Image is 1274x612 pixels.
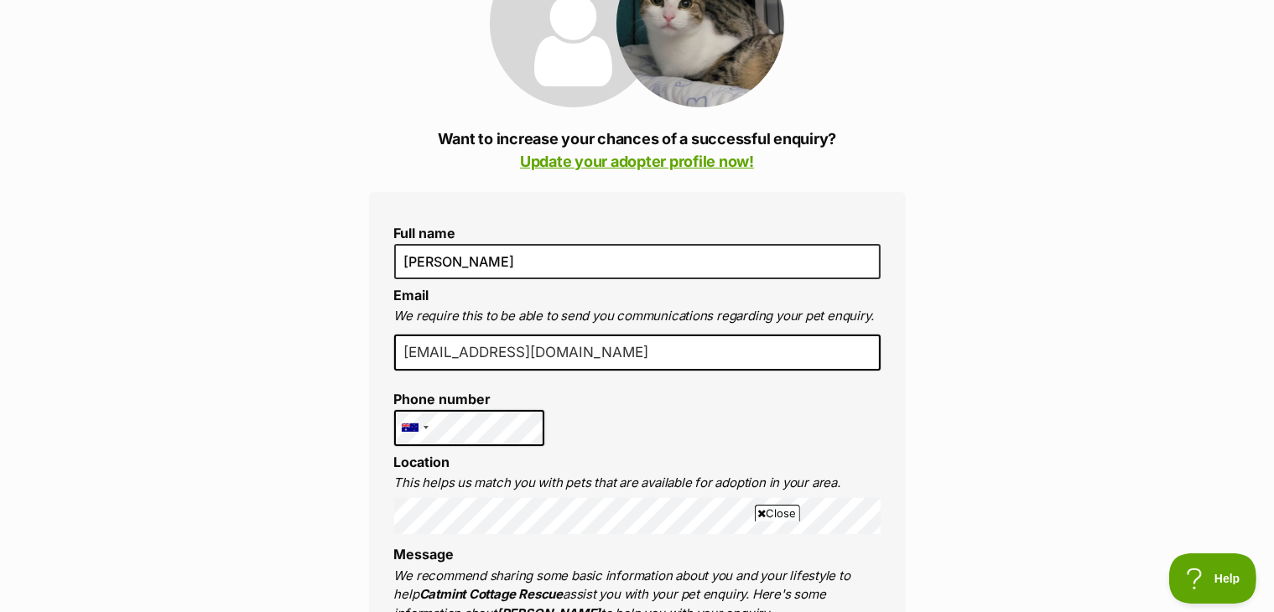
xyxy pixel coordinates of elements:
[1169,553,1257,604] iframe: Help Scout Beacon - Open
[394,392,545,407] label: Phone number
[395,411,434,445] div: Australia: +61
[394,244,881,279] input: E.g. Jimmy Chew
[394,307,881,326] p: We require this to be able to send you communications regarding your pet enquiry.
[394,454,450,470] label: Location
[394,287,429,303] label: Email
[755,505,800,521] span: Close
[369,127,906,173] p: Want to increase your chances of a successful enquiry?
[394,474,881,493] p: This helps us match you with pets that are available for adoption in your area.
[394,226,881,241] label: Full name
[231,528,1044,604] iframe: Advertisement
[520,153,754,170] a: Update your adopter profile now!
